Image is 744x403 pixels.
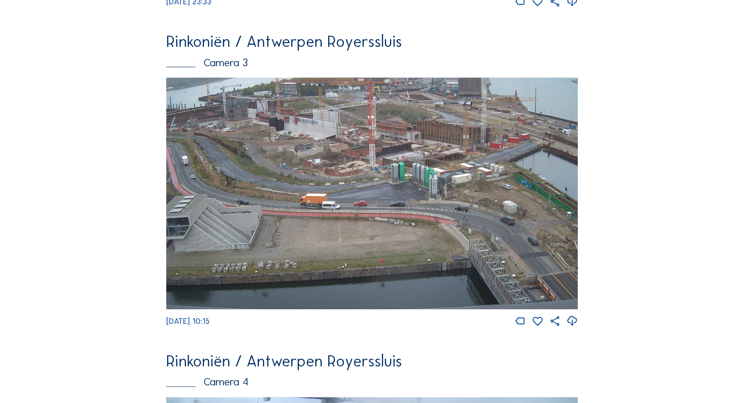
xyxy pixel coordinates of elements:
[166,317,210,326] span: [DATE] 10:15
[166,77,578,309] img: Image
[166,34,578,50] div: Rinkoniën / Antwerpen Royerssluis
[166,354,578,369] div: Rinkoniën / Antwerpen Royerssluis
[166,57,578,68] div: Camera 3
[166,376,578,388] div: Camera 4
